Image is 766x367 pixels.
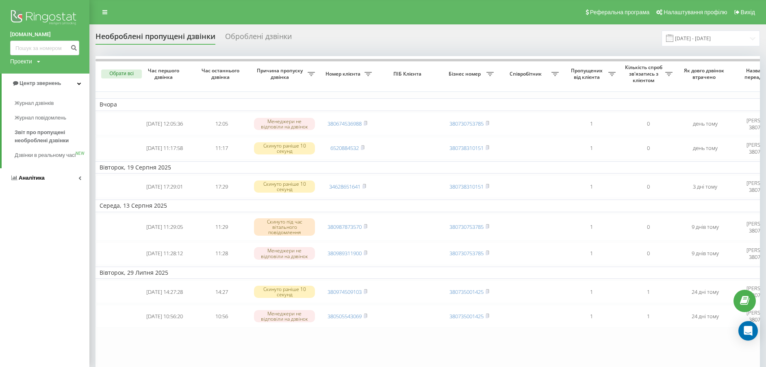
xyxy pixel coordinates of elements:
td: 24 дні тому [677,305,733,328]
span: Пропущених від клієнта [567,67,608,80]
td: 24 дні тому [677,280,733,303]
div: Необроблені пропущені дзвінки [95,32,215,45]
td: 0 [620,214,677,241]
td: 1 [563,175,620,198]
td: 1 [563,214,620,241]
a: 380730753785 [449,223,484,230]
div: Скинуто раніше 10 секунд [254,286,315,298]
td: 11:17 [193,137,250,160]
div: Open Intercom Messenger [738,321,758,341]
td: 0 [620,242,677,265]
span: Журнал повідомлень [15,114,66,122]
a: 6520884532 [330,144,359,152]
div: Скинуто раніше 10 секунд [254,142,315,154]
span: Журнал дзвінків [15,99,54,107]
span: Бізнес номер [445,71,486,77]
td: 3 дні тому [677,175,733,198]
td: 1 [563,113,620,135]
td: день тому [677,113,733,135]
a: 380735001425 [449,313,484,320]
td: 11:29 [193,214,250,241]
td: день тому [677,137,733,160]
span: Вихід [741,9,755,15]
a: Журнал повідомлень [15,111,89,125]
a: Журнал дзвінків [15,96,89,111]
td: 17:29 [193,175,250,198]
a: 380735001425 [449,288,484,295]
span: Співробітник [502,71,551,77]
td: 14:27 [193,280,250,303]
div: Скинуто раніше 10 секунд [254,180,315,193]
a: Звіт про пропущені необроблені дзвінки [15,125,89,148]
span: Звіт про пропущені необроблені дзвінки [15,128,85,145]
td: 10:56 [193,305,250,328]
span: Номер клієнта [323,71,365,77]
div: Оброблені дзвінки [225,32,292,45]
td: 0 [620,113,677,135]
td: 1 [563,280,620,303]
button: Обрати всі [101,69,142,78]
td: 9 днів тому [677,214,733,241]
td: 1 [563,242,620,265]
a: 380987873570 [328,223,362,230]
a: [DOMAIN_NAME] [10,30,79,39]
span: Центр звернень [20,80,61,86]
input: Пошук за номером [10,41,79,55]
td: [DATE] 12:05:36 [136,113,193,135]
td: 1 [620,280,677,303]
a: 380730753785 [449,250,484,257]
td: [DATE] 11:29:05 [136,214,193,241]
a: 380730753785 [449,120,484,127]
td: 0 [620,175,677,198]
a: 380974509103 [328,288,362,295]
td: 12:05 [193,113,250,135]
td: [DATE] 14:27:28 [136,280,193,303]
td: [DATE] 11:17:58 [136,137,193,160]
span: Реферальна програма [590,9,650,15]
span: Налаштування профілю [664,9,727,15]
a: 380505543069 [328,313,362,320]
a: Дзвінки в реальному часіNEW [15,148,89,163]
td: 11:28 [193,242,250,265]
td: 1 [620,305,677,328]
td: [DATE] 11:28:12 [136,242,193,265]
a: 380738310151 [449,183,484,190]
span: Час першого дзвінка [143,67,187,80]
td: 1 [563,137,620,160]
span: Як довго дзвінок втрачено [683,67,727,80]
a: 380738310151 [449,144,484,152]
span: Час останнього дзвінка [200,67,243,80]
span: Дзвінки в реальному часі [15,151,76,159]
img: Ringostat logo [10,8,79,28]
span: ПІБ Клієнта [383,71,434,77]
div: Проекти [10,57,32,65]
div: Менеджери не відповіли на дзвінок [254,310,315,322]
td: 1 [563,305,620,328]
a: 34628651641 [329,183,360,190]
span: Причина пропуску дзвінка [254,67,308,80]
div: Менеджери не відповіли на дзвінок [254,247,315,259]
td: [DATE] 17:29:01 [136,175,193,198]
a: 380674536988 [328,120,362,127]
span: Кількість спроб зв'язатись з клієнтом [624,64,665,83]
span: Аналiтика [19,175,45,181]
td: [DATE] 10:56:20 [136,305,193,328]
div: Скинуто під час вітального повідомлення [254,218,315,236]
td: 9 днів тому [677,242,733,265]
a: 380989311900 [328,250,362,257]
div: Менеджери не відповіли на дзвінок [254,118,315,130]
a: Центр звернень [2,74,89,93]
td: 0 [620,137,677,160]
